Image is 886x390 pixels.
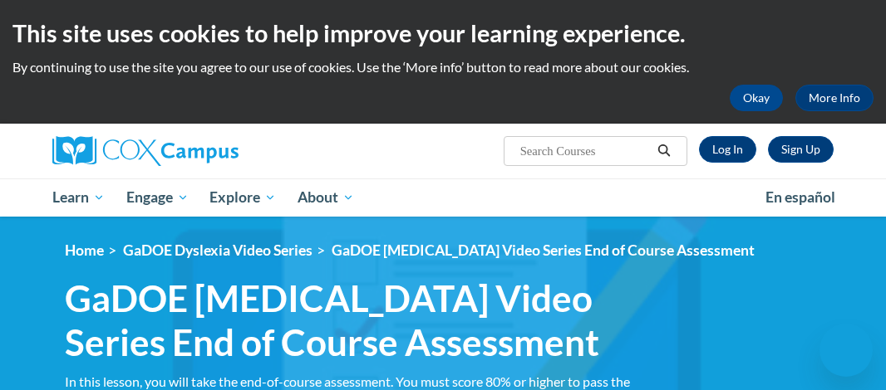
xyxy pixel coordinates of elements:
[116,178,199,217] a: Engage
[52,188,105,207] span: Learn
[699,136,756,163] a: Log In
[730,85,783,111] button: Okay
[123,241,313,259] a: GaDOE Dyslexia Video Series
[209,188,276,207] span: Explore
[298,188,354,207] span: About
[820,324,873,377] iframe: Button to launch messaging window
[42,178,116,217] a: Learn
[795,85,874,111] a: More Info
[12,17,874,50] h2: This site uses cookies to help improve your learning experience.
[519,141,652,161] input: Search Courses
[12,58,874,76] p: By continuing to use the site you agree to our use of cookies. Use the ‘More info’ button to read...
[755,180,846,215] a: En español
[287,178,365,217] a: About
[40,178,846,217] div: Main menu
[52,136,296,166] a: Cox Campus
[126,188,189,207] span: Engage
[52,136,239,166] img: Cox Campus
[65,241,104,259] a: Home
[765,188,835,206] span: En español
[65,276,638,364] span: GaDOE [MEDICAL_DATA] Video Series End of Course Assessment
[768,136,834,163] a: Register
[332,241,755,259] span: GaDOE [MEDICAL_DATA] Video Series End of Course Assessment
[199,178,287,217] a: Explore
[652,141,677,161] button: Search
